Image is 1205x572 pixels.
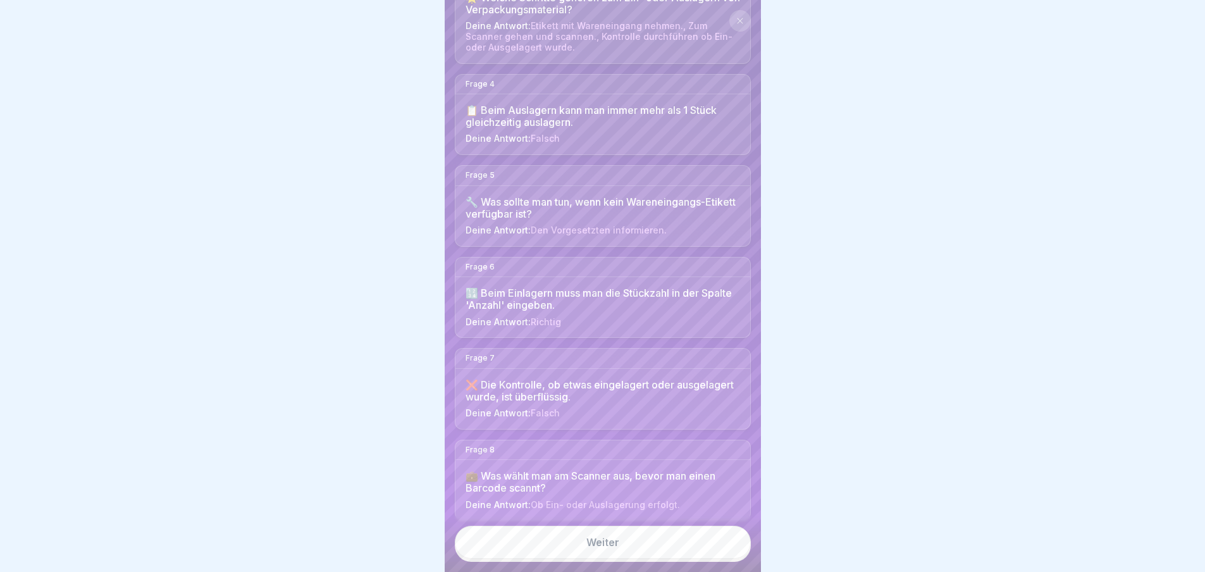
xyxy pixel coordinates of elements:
span: Den Vorgesetzten informieren. [531,225,667,235]
div: Deine Antwort: [466,225,740,236]
div: Deine Antwort: [466,408,740,419]
div: 📋 Beim Auslagern kann man immer mehr als 1 Stück gleichzeitig auslagern. [466,104,740,128]
div: Deine Antwort: [466,134,740,144]
span: Richtig [531,316,561,327]
div: Deine Antwort: [466,500,740,511]
span: Falsch [531,133,560,144]
span: Ob Ein- oder Auslagerung erfolgt. [531,499,680,510]
a: Weiter [455,526,751,559]
div: Frage 4 [455,75,750,94]
div: Frage 7 [455,349,750,368]
div: 🔢 Beim Einlagern muss man die Stückzahl in der Spalte 'Anzahl' eingeben. [466,287,740,311]
div: Deine Antwort: [466,317,740,328]
span: Falsch [531,407,560,418]
div: 💼 Was wählt man am Scanner aus, bevor man einen Barcode scannt? [466,470,740,494]
div: ❌ Die Kontrolle, ob etwas eingelagert oder ausgelagert wurde, ist überflüssig. [466,379,740,403]
div: Frage 6 [455,258,750,277]
div: Frage 8 [455,440,750,460]
span: Etikett mit Wareneingang nehmen., Zum Scanner gehen und scannen., Kontrolle durchführen ob Ein- o... [466,20,732,53]
div: 🔧 Was sollte man tun, wenn kein Wareneingangs-Etikett verfügbar ist? [466,196,740,220]
div: Frage 5 [455,166,750,185]
div: Deine Antwort: [466,21,740,53]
